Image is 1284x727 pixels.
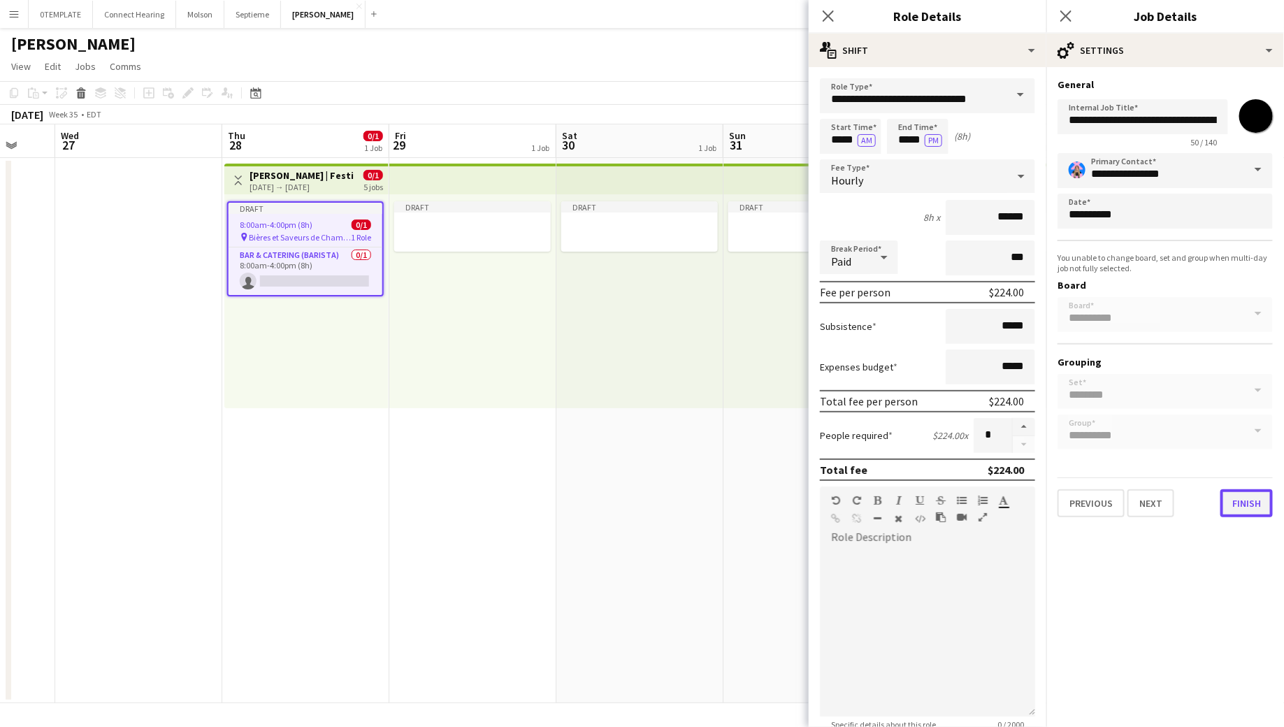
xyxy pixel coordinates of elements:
[352,219,371,230] span: 0/1
[110,60,141,73] span: Comms
[364,143,382,153] div: 1 Job
[820,394,918,408] div: Total fee per person
[394,201,551,252] app-job-card: Draft
[176,1,224,28] button: Molson
[1058,78,1273,91] h3: General
[562,129,577,142] span: Sat
[820,361,897,373] label: Expenses budget
[11,60,31,73] span: View
[728,201,885,213] div: Draft
[831,254,851,268] span: Paid
[1046,7,1284,25] h3: Job Details
[820,285,890,299] div: Fee per person
[936,495,946,506] button: Strikethrough
[11,34,136,55] h1: [PERSON_NAME]
[820,429,893,442] label: People required
[561,201,718,213] div: Draft
[936,512,946,523] button: Paste as plain text
[727,137,746,153] span: 31
[1058,279,1273,291] h3: Board
[281,1,366,28] button: [PERSON_NAME]
[6,57,36,75] a: View
[809,7,1046,25] h3: Role Details
[1058,356,1273,368] h3: Grouping
[250,169,354,182] h3: [PERSON_NAME] | Festival Bieres et Saveurs de [GEOGRAPHIC_DATA]
[873,495,883,506] button: Bold
[395,129,406,142] span: Fri
[226,137,245,153] span: 28
[820,463,867,477] div: Total fee
[989,394,1024,408] div: $224.00
[988,463,1024,477] div: $224.00
[61,129,79,142] span: Wed
[560,137,577,153] span: 30
[46,109,81,120] span: Week 35
[228,129,245,142] span: Thu
[29,1,93,28] button: 0TEMPLATE
[978,495,988,506] button: Ordered List
[59,137,79,153] span: 27
[229,247,382,295] app-card-role: Bar & Catering (Barista)0/18:00am-4:00pm (8h)
[932,429,968,442] div: $224.00 x
[531,143,549,153] div: 1 Job
[1058,252,1273,273] div: You unable to change board, set and group when multi-day job not fully selected.
[104,57,147,75] a: Comms
[363,180,383,192] div: 5 jobs
[363,170,383,180] span: 0/1
[1046,34,1284,67] div: Settings
[250,182,354,192] div: [DATE] → [DATE]
[954,130,970,143] div: (8h)
[820,320,877,333] label: Subsistence
[1013,418,1035,436] button: Increase
[915,513,925,524] button: HTML Code
[923,211,940,224] div: 8h x
[925,134,942,147] button: PM
[852,495,862,506] button: Redo
[393,137,406,153] span: 29
[229,203,382,214] div: Draft
[873,513,883,524] button: Horizontal Line
[978,512,988,523] button: Fullscreen
[957,495,967,506] button: Unordered List
[351,232,371,243] span: 1 Role
[75,60,96,73] span: Jobs
[989,285,1024,299] div: $224.00
[87,109,101,120] div: EDT
[1179,137,1228,147] span: 50 / 140
[45,60,61,73] span: Edit
[957,512,967,523] button: Insert video
[809,34,1046,67] div: Shift
[227,201,384,296] app-job-card: Draft8:00am-4:00pm (8h)0/1 Bières et Saveurs de Chambly1 RoleBar & Catering (Barista)0/18:00am-4:...
[69,57,101,75] a: Jobs
[999,495,1009,506] button: Text Color
[240,219,312,230] span: 8:00am-4:00pm (8h)
[831,173,863,187] span: Hourly
[11,108,43,122] div: [DATE]
[561,201,718,252] app-job-card: Draft
[394,201,551,213] div: Draft
[894,495,904,506] button: Italic
[858,134,876,147] button: AM
[39,57,66,75] a: Edit
[915,495,925,506] button: Underline
[698,143,716,153] div: 1 Job
[894,513,904,524] button: Clear Formatting
[93,1,176,28] button: Connect Hearing
[831,495,841,506] button: Undo
[249,232,351,243] span: Bières et Saveurs de Chambly
[1058,489,1125,517] button: Previous
[1220,489,1273,517] button: Finish
[729,129,746,142] span: Sun
[728,201,885,252] app-job-card: Draft
[363,131,383,141] span: 0/1
[224,1,281,28] button: Septieme
[1127,489,1174,517] button: Next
